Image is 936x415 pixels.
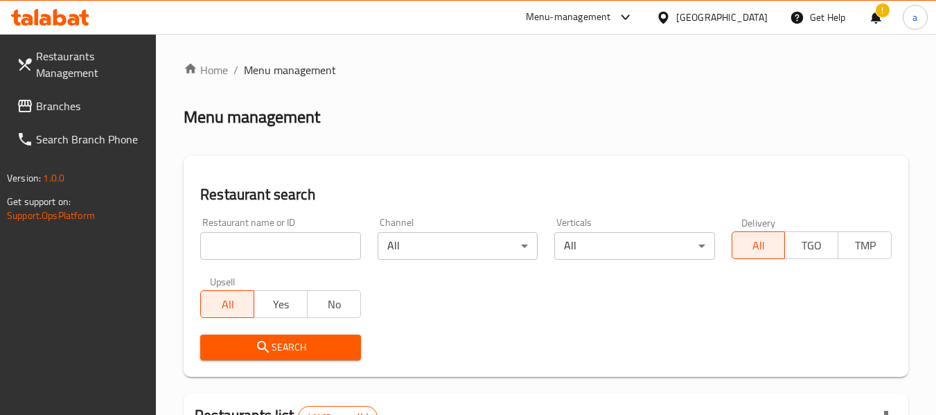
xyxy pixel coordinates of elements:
[676,10,768,25] div: [GEOGRAPHIC_DATA]
[738,236,780,256] span: All
[200,290,254,318] button: All
[554,232,714,260] div: All
[43,169,64,187] span: 1.0.0
[732,231,786,259] button: All
[184,62,228,78] a: Home
[526,9,611,26] div: Menu-management
[211,339,349,356] span: Search
[313,294,355,315] span: No
[791,236,833,256] span: TGO
[200,232,360,260] input: Search for restaurant name or ID..
[741,218,776,227] label: Delivery
[6,123,157,156] a: Search Branch Phone
[912,10,917,25] span: a
[184,106,320,128] h2: Menu management
[200,335,360,360] button: Search
[7,169,41,187] span: Version:
[378,232,538,260] div: All
[6,89,157,123] a: Branches
[36,98,145,114] span: Branches
[233,62,238,78] li: /
[36,131,145,148] span: Search Branch Phone
[260,294,302,315] span: Yes
[307,290,361,318] button: No
[6,39,157,89] a: Restaurants Management
[7,206,95,224] a: Support.OpsPlatform
[254,290,308,318] button: Yes
[844,236,886,256] span: TMP
[7,193,71,211] span: Get support on:
[244,62,336,78] span: Menu management
[210,276,236,286] label: Upsell
[200,184,892,205] h2: Restaurant search
[206,294,249,315] span: All
[784,231,838,259] button: TGO
[838,231,892,259] button: TMP
[36,48,145,81] span: Restaurants Management
[184,62,908,78] nav: breadcrumb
